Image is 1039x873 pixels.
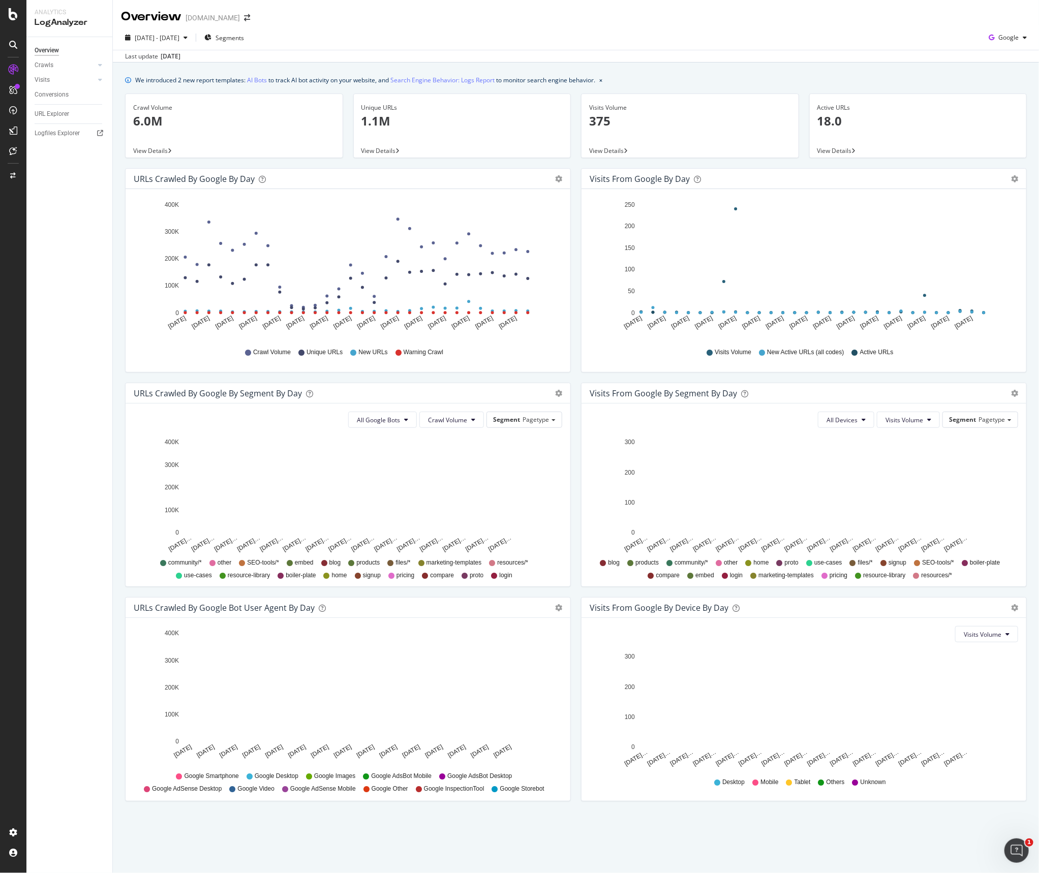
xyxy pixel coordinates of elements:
[419,412,484,428] button: Crawl Volume
[758,571,814,580] span: marketing-templates
[717,315,738,330] text: [DATE]
[247,75,267,85] a: AI Bots
[625,201,635,208] text: 250
[589,103,791,112] div: Visits Volume
[817,112,1019,130] p: 18.0
[447,743,467,759] text: [DATE]
[135,75,595,85] div: We introduced 2 new report templates: to track AI bot activity on your website, and to monitor se...
[827,778,845,787] span: Others
[817,103,1019,112] div: Active URLs
[590,436,1019,554] svg: A chart.
[255,772,298,781] span: Google Desktop
[165,484,179,491] text: 200K
[767,348,844,357] span: New Active URLs (all codes)
[922,558,954,567] span: SEO-tools/*
[625,469,635,476] text: 200
[470,743,490,759] text: [DATE]
[218,743,238,759] text: [DATE]
[35,45,105,56] a: Overview
[133,146,168,155] span: View Details
[555,604,562,611] div: gear
[165,630,179,637] text: 400K
[555,390,562,397] div: gear
[670,315,690,330] text: [DATE]
[395,558,410,567] span: files/*
[165,439,179,446] text: 400K
[165,201,179,208] text: 400K
[314,772,355,781] span: Google Images
[165,461,179,469] text: 300K
[35,60,53,71] div: Crawls
[200,29,248,46] button: Segments
[134,626,563,767] svg: A chart.
[309,315,329,330] text: [DATE]
[332,315,353,330] text: [DATE]
[165,283,179,290] text: 100K
[237,785,274,793] span: Google Video
[814,558,842,567] span: use-cases
[428,416,467,424] span: Crawl Volume
[589,146,624,155] span: View Details
[35,89,69,100] div: Conversions
[858,558,873,567] span: files/*
[121,29,192,46] button: [DATE] - [DATE]
[1025,838,1033,847] span: 1
[590,650,1019,768] svg: A chart.
[695,571,714,580] span: embed
[675,558,708,567] span: community/*
[836,315,856,330] text: [DATE]
[889,558,906,567] span: signup
[817,146,852,155] span: View Details
[998,33,1019,42] span: Google
[597,73,605,87] button: close banner
[625,223,635,230] text: 200
[949,415,976,424] span: Segment
[307,348,343,357] span: Unique URLs
[133,112,335,130] p: 6.0M
[922,571,953,580] span: resources/*
[493,415,520,424] span: Segment
[497,558,528,567] span: resources/*
[647,315,667,330] text: [DATE]
[694,315,714,330] text: [DATE]
[372,785,408,793] span: Google Other
[247,558,279,567] span: SEO-tools/*
[35,89,105,100] a: Conversions
[35,128,80,139] div: Logfiles Explorer
[760,778,778,787] span: Mobile
[788,315,809,330] text: [DATE]
[380,315,400,330] text: [DATE]
[590,197,1019,338] svg: A chart.
[955,626,1018,642] button: Visits Volume
[523,415,549,424] span: Pagetype
[290,785,356,793] span: Google AdSense Mobile
[35,128,105,139] a: Logfiles Explorer
[625,244,635,252] text: 150
[906,315,927,330] text: [DATE]
[165,507,179,514] text: 100K
[812,315,832,330] text: [DATE]
[356,315,376,330] text: [DATE]
[287,743,307,759] text: [DATE]
[474,315,495,330] text: [DATE]
[357,416,400,424] span: All Google Bots
[196,743,216,759] text: [DATE]
[970,558,1000,567] span: boiler-plate
[253,348,291,357] span: Crawl Volume
[361,112,563,130] p: 1.1M
[134,388,302,398] div: URLs Crawled by Google By Segment By Day
[623,315,643,330] text: [DATE]
[310,743,330,759] text: [DATE]
[390,75,495,85] a: Search Engine Behavior: Logs Report
[332,571,347,580] span: home
[794,778,811,787] span: Tablet
[184,772,238,781] span: Google Smartphone
[261,315,282,330] text: [DATE]
[625,500,635,507] text: 100
[631,309,635,317] text: 0
[216,34,244,42] span: Segments
[358,348,387,357] span: New URLs
[635,558,659,567] span: products
[754,558,769,567] span: home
